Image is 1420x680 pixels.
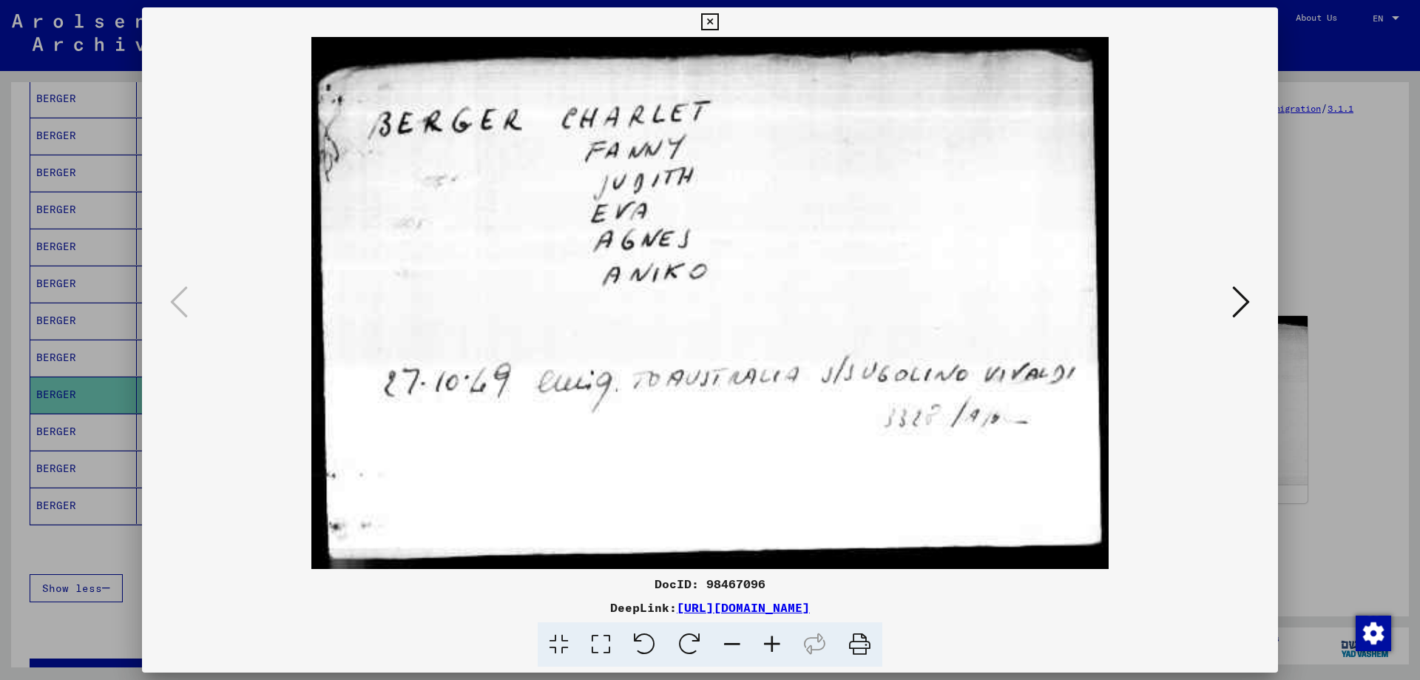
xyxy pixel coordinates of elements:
[142,575,1278,593] div: DocID: 98467096
[1356,616,1391,651] img: Zustimmung ändern
[142,599,1278,616] div: DeepLink:
[677,600,810,615] a: [URL][DOMAIN_NAME]
[1355,615,1390,650] div: Zustimmung ändern
[192,37,1228,569] img: 001.jpg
